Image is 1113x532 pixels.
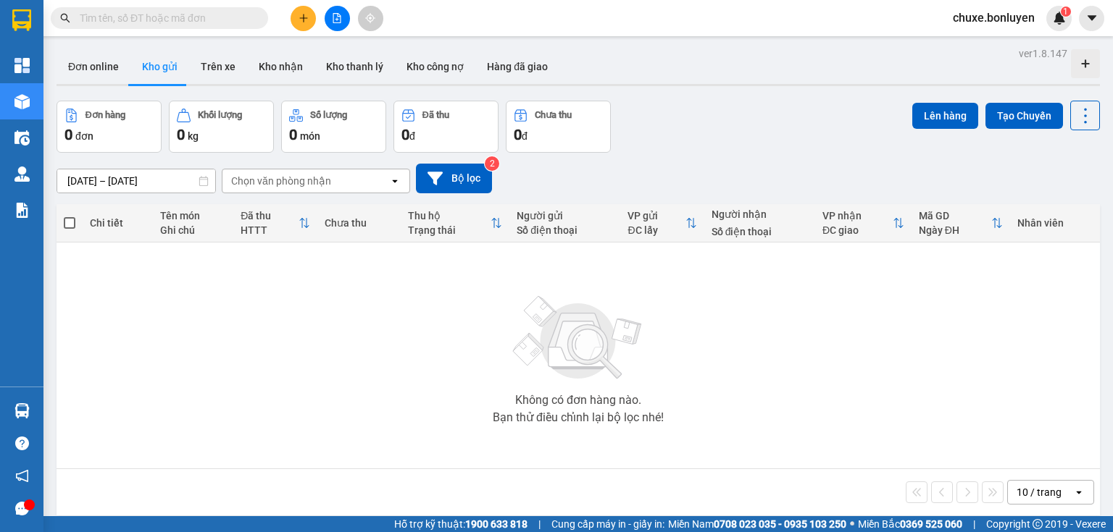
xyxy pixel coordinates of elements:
[57,49,130,84] button: Đơn online
[291,6,316,31] button: plus
[912,103,978,129] button: Lên hàng
[822,210,893,221] div: VP nhận
[233,204,317,242] th: Toggle SortBy
[517,210,613,221] div: Người gửi
[514,126,522,143] span: 0
[712,226,808,237] div: Số điện thoại
[14,130,30,145] img: warehouse-icon
[475,49,559,84] button: Hàng đã giao
[506,287,651,389] img: svg+xml;base64,PHN2ZyBjbGFzcz0ibGlzdC1wbHVnX19zdmciIHhtbG5zPSJodHRwOi8vd3d3LnczLm9yZy8yMDAwL3N2Zy...
[130,49,189,84] button: Kho gửi
[941,9,1046,27] span: chuxe.bonluyen
[241,210,298,221] div: Đã thu
[64,126,72,143] span: 0
[189,49,247,84] button: Trên xe
[815,204,912,242] th: Toggle SortBy
[393,101,499,153] button: Đã thu0đ
[493,412,664,423] div: Bạn thử điều chỉnh lại bộ lọc nhé!
[408,210,491,221] div: Thu hộ
[535,110,572,120] div: Chưa thu
[919,210,991,221] div: Mã GD
[241,224,298,236] div: HTTT
[86,110,125,120] div: Đơn hàng
[15,436,29,450] span: question-circle
[198,110,242,120] div: Khối lượng
[1079,6,1104,31] button: caret-down
[973,516,975,532] span: |
[628,224,685,236] div: ĐC lấy
[389,175,401,187] svg: open
[365,13,375,23] span: aim
[395,49,475,84] button: Kho công nợ
[409,130,415,142] span: đ
[75,130,93,142] span: đơn
[394,516,528,532] span: Hỗ trợ kỹ thuật:
[1073,486,1085,498] svg: open
[14,58,30,73] img: dashboard-icon
[80,10,251,26] input: Tìm tên, số ĐT hoặc mã đơn
[60,13,70,23] span: search
[90,217,146,229] div: Chi tiết
[714,518,846,530] strong: 0708 023 035 - 0935 103 250
[15,469,29,483] span: notification
[416,164,492,193] button: Bộ lọc
[325,6,350,31] button: file-add
[919,224,991,236] div: Ngày ĐH
[465,518,528,530] strong: 1900 633 818
[358,6,383,31] button: aim
[538,516,541,532] span: |
[1063,7,1068,17] span: 1
[522,130,528,142] span: đ
[299,13,309,23] span: plus
[289,126,297,143] span: 0
[14,403,30,418] img: warehouse-icon
[57,101,162,153] button: Đơn hàng0đơn
[900,518,962,530] strong: 0369 525 060
[985,103,1063,129] button: Tạo Chuyến
[1019,46,1067,62] div: ver 1.8.147
[1085,12,1099,25] span: caret-down
[485,156,499,171] sup: 2
[401,126,409,143] span: 0
[408,224,491,236] div: Trạng thái
[300,130,320,142] span: món
[1061,7,1071,17] sup: 1
[310,110,347,120] div: Số lượng
[14,203,30,218] img: solution-icon
[57,169,215,193] input: Select a date range.
[314,49,395,84] button: Kho thanh lý
[12,9,31,31] img: logo-vxr
[620,204,704,242] th: Toggle SortBy
[517,224,613,236] div: Số điện thoại
[422,110,449,120] div: Đã thu
[15,502,29,515] span: message
[14,94,30,109] img: warehouse-icon
[177,126,185,143] span: 0
[1017,485,1062,499] div: 10 / trang
[1017,217,1093,229] div: Nhân viên
[1053,12,1066,25] img: icon-new-feature
[401,204,510,242] th: Toggle SortBy
[668,516,846,532] span: Miền Nam
[850,521,854,527] span: ⚪️
[1071,49,1100,78] div: Tạo kho hàng mới
[281,101,386,153] button: Số lượng0món
[231,174,331,188] div: Chọn văn phòng nhận
[247,49,314,84] button: Kho nhận
[14,166,30,182] img: warehouse-icon
[506,101,611,153] button: Chưa thu0đ
[160,224,226,236] div: Ghi chú
[515,394,641,406] div: Không có đơn hàng nào.
[712,208,808,220] div: Người nhận
[160,210,226,221] div: Tên món
[169,101,274,153] button: Khối lượng0kg
[1033,519,1043,529] span: copyright
[551,516,664,532] span: Cung cấp máy in - giấy in:
[628,210,685,221] div: VP gửi
[332,13,342,23] span: file-add
[188,130,199,142] span: kg
[325,217,393,229] div: Chưa thu
[912,204,1010,242] th: Toggle SortBy
[822,224,893,236] div: ĐC giao
[858,516,962,532] span: Miền Bắc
